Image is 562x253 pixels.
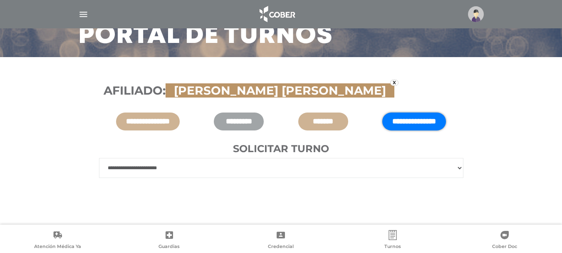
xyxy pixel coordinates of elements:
[268,243,294,251] span: Credencial
[390,80,399,86] a: x
[492,243,517,251] span: Cober Doc
[2,230,114,251] a: Atención Médica Ya
[337,230,449,251] a: Turnos
[225,230,337,251] a: Credencial
[468,6,484,22] img: profile-placeholder.svg
[384,243,401,251] span: Turnos
[99,143,463,155] h4: Solicitar turno
[78,9,89,20] img: Cober_menu-lines-white.svg
[170,83,390,98] span: [PERSON_NAME] [PERSON_NAME]
[448,230,560,251] a: Cober Doc
[104,84,459,98] h3: Afiliado:
[78,25,333,47] h3: Portal de turnos
[158,243,180,251] span: Guardias
[34,243,81,251] span: Atención Médica Ya
[114,230,225,251] a: Guardias
[255,4,299,24] img: logo_cober_home-white.png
